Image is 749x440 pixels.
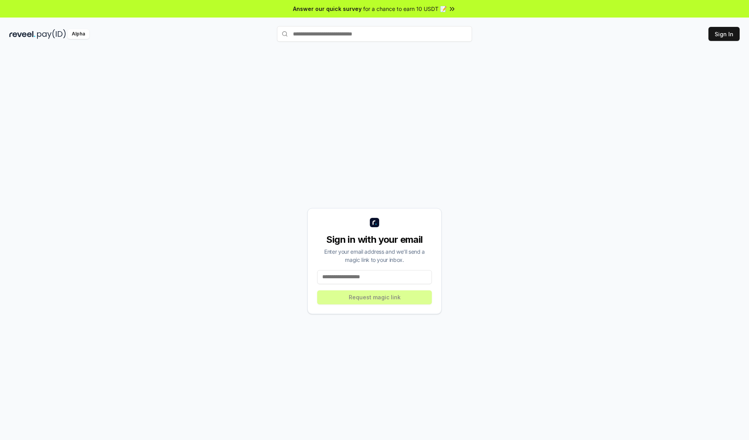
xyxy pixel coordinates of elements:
div: Sign in with your email [317,233,432,246]
div: Alpha [67,29,89,39]
img: logo_small [370,218,379,227]
img: reveel_dark [9,29,35,39]
div: Enter your email address and we’ll send a magic link to your inbox. [317,247,432,264]
button: Sign In [708,27,740,41]
span: Answer our quick survey [293,5,362,13]
img: pay_id [37,29,66,39]
span: for a chance to earn 10 USDT 📝 [363,5,447,13]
